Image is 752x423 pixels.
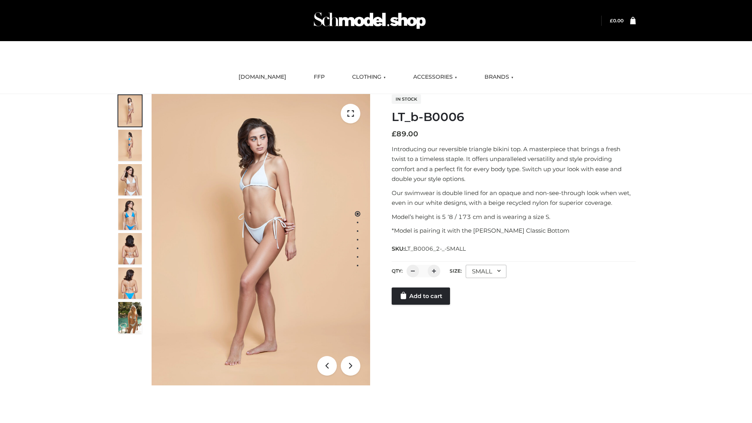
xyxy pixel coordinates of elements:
span: SKU: [392,244,466,253]
span: In stock [392,94,421,104]
img: ArielClassicBikiniTop_CloudNine_AzureSky_OW114ECO_4-scaled.jpg [118,199,142,230]
a: Add to cart [392,287,450,305]
label: Size: [450,268,462,274]
img: Arieltop_CloudNine_AzureSky2.jpg [118,302,142,333]
label: QTY: [392,268,403,274]
span: £ [392,130,396,138]
h1: LT_b-B0006 [392,110,636,124]
bdi: 89.00 [392,130,418,138]
p: Model’s height is 5 ‘8 / 173 cm and is wearing a size S. [392,212,636,222]
p: Our swimwear is double lined for an opaque and non-see-through look when wet, even in our white d... [392,188,636,208]
a: [DOMAIN_NAME] [233,69,292,86]
img: Schmodel Admin 964 [311,5,428,36]
a: FFP [308,69,331,86]
a: CLOTHING [346,69,392,86]
img: ArielClassicBikiniTop_CloudNine_AzureSky_OW114ECO_1-scaled.jpg [118,95,142,127]
bdi: 0.00 [610,18,624,23]
p: Introducing our reversible triangle bikini top. A masterpiece that brings a fresh twist to a time... [392,144,636,184]
img: ArielClassicBikiniTop_CloudNine_AzureSky_OW114ECO_8-scaled.jpg [118,268,142,299]
img: ArielClassicBikiniTop_CloudNine_AzureSky_OW114ECO_1 [152,94,370,385]
img: ArielClassicBikiniTop_CloudNine_AzureSky_OW114ECO_2-scaled.jpg [118,130,142,161]
span: £ [610,18,613,23]
a: ACCESSORIES [407,69,463,86]
p: *Model is pairing it with the [PERSON_NAME] Classic Bottom [392,226,636,236]
a: £0.00 [610,18,624,23]
div: SMALL [466,265,506,278]
span: LT_B0006_2-_-SMALL [405,245,466,252]
img: ArielClassicBikiniTop_CloudNine_AzureSky_OW114ECO_3-scaled.jpg [118,164,142,195]
a: BRANDS [479,69,519,86]
img: ArielClassicBikiniTop_CloudNine_AzureSky_OW114ECO_7-scaled.jpg [118,233,142,264]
